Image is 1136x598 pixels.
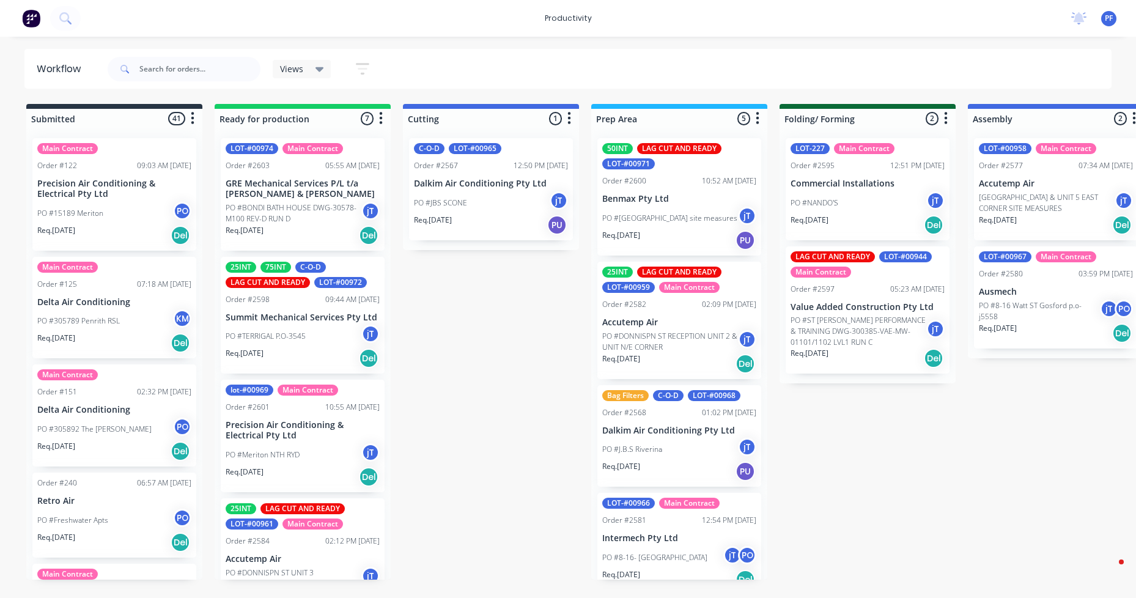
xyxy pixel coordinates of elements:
div: Main Contract [37,569,98,580]
div: Del [736,354,755,374]
div: 10:52 AM [DATE] [702,175,756,186]
div: Del [924,349,943,368]
p: PO #DONNISPN ST RECEPTION UNIT 2 & UNIT N/E CORNER [602,331,738,353]
div: Order #2584 [226,536,270,547]
div: PU [736,462,755,481]
div: Bag Filters [602,390,649,401]
p: Req. [DATE] [791,348,828,359]
div: Order #125 [37,279,77,290]
p: PO #305789 Penrith RSL [37,316,120,327]
p: Req. [DATE] [414,215,452,226]
div: Del [171,441,190,461]
div: Main ContractOrder #12507:18 AM [DATE]Delta Air ConditioningPO #305789 Penrith RSLKMReq.[DATE]Del [32,257,196,359]
div: LOT-227Main ContractOrder #259512:51 PM [DATE]Commercial InstallationsPO #NANDO'SjTReq.[DATE]Del [786,138,950,240]
div: PO [738,546,756,564]
p: Req. [DATE] [226,225,264,236]
div: 25INT75INTC-O-DLAG CUT AND READYLOT-#00972Order #259809:44 AM [DATE]Summit Mechanical Services Pt... [221,257,385,374]
div: jT [1115,191,1133,210]
div: PU [736,231,755,250]
div: 01:02 PM [DATE] [702,407,756,418]
p: Precision Air Conditioning & Electrical Pty Ltd [37,179,191,199]
div: Order #2601 [226,402,270,413]
p: Retro Air [37,496,191,506]
p: Delta Air Conditioning [37,297,191,308]
div: jT [1100,300,1118,318]
div: 05:23 AM [DATE] [890,284,945,295]
div: PO [173,509,191,527]
div: 02:12 PM [DATE] [325,536,380,547]
input: Search for orders... [139,57,260,81]
p: PO #TERRIGAL P.O-3545 [226,331,306,342]
div: jT [926,320,945,338]
div: Order #2577 [979,160,1023,171]
p: Req. [DATE] [226,467,264,478]
p: Commercial Installations [791,179,945,189]
div: 09:44 AM [DATE] [325,294,380,305]
div: Main Contract [282,519,343,530]
div: KM [173,309,191,328]
p: Req. [DATE] [602,230,640,241]
p: GRE Mechanical Services P/L t/a [PERSON_NAME] & [PERSON_NAME] [226,179,380,199]
p: PO #JBS SCONE [414,197,467,209]
p: Req. [DATE] [37,225,75,236]
p: Req. [DATE] [979,215,1017,226]
div: Del [171,533,190,552]
p: PO #BONDI BATH HOUSE DWG-30578-M100 REV-D RUN D [226,202,361,224]
div: Main Contract [659,498,720,509]
div: jT [361,325,380,343]
span: PF [1105,13,1113,24]
div: Order #2597 [791,284,835,295]
div: jT [926,191,945,210]
div: LOT-#00968 [688,390,740,401]
span: Views [280,62,303,75]
div: LAG CUT AND READY [637,267,721,278]
div: LOT-227 [791,143,830,154]
div: Order #24006:57 AM [DATE]Retro AirPO #Freshwater AptsPOReq.[DATE]Del [32,473,196,558]
p: Req. [DATE] [37,532,75,543]
div: Main Contract [37,369,98,380]
div: Del [1112,323,1132,343]
div: LOT-#00958 [979,143,1031,154]
div: Del [171,333,190,353]
div: LOT-#00966 [602,498,655,509]
div: Del [359,349,378,368]
div: Del [736,570,755,589]
div: PU [547,215,567,235]
div: Bag FiltersC-O-DLOT-#00968Order #256801:02 PM [DATE]Dalkim Air Conditioning Pty LtdPO #J.B.S Rive... [597,385,761,487]
p: PO #[GEOGRAPHIC_DATA] site measures [602,213,737,224]
div: Del [359,226,378,245]
div: lot-#00969Main ContractOrder #260110:55 AM [DATE]Precision Air Conditioning & Electrical Pty LtdP... [221,380,385,492]
div: 12:54 PM [DATE] [702,515,756,526]
p: Req. [DATE] [602,569,640,580]
div: jT [738,438,756,456]
div: LOT-#00974 [226,143,278,154]
div: Order #240 [37,478,77,489]
p: Ausmech [979,287,1133,297]
p: PO #J.B.S Riverina [602,444,662,455]
div: PO [173,418,191,436]
p: PO #Freshwater Apts [37,515,108,526]
p: PO #Meriton NTH RYD [226,449,300,460]
div: C-O-D [414,143,444,154]
div: 07:18 AM [DATE] [137,279,191,290]
div: Main Contract [282,143,343,154]
div: 05:55 AM [DATE] [325,160,380,171]
p: [GEOGRAPHIC_DATA] & UNIT 5 EAST CORNER SITE MEASURES [979,192,1115,214]
p: PO #15189 Meriton [37,208,103,219]
div: lot-#00969 [226,385,273,396]
div: Order #122 [37,160,77,171]
div: 07:34 AM [DATE] [1079,160,1133,171]
div: PO [173,202,191,220]
div: Main Contract [791,267,851,278]
p: PO #DONNISPN ST UNIT 3 [GEOGRAPHIC_DATA] [226,567,361,589]
div: 25INTLAG CUT AND READYLOT-#00959Main ContractOrder #258202:09 PM [DATE]Accutemp AirPO #DONNISPN S... [597,262,761,379]
div: Main ContractOrder #15102:32 PM [DATE]Delta Air ConditioningPO #305892 The [PERSON_NAME]POReq.[DA... [32,364,196,467]
div: 25INT [226,503,256,514]
div: LAG CUT AND READYLOT-#00944Main ContractOrder #259705:23 AM [DATE]Value Added Construction Pty Lt... [786,246,950,374]
div: C-O-D [653,390,684,401]
p: Req. [DATE] [602,353,640,364]
div: Main Contract [1036,143,1096,154]
div: LOT-#00944 [879,251,932,262]
div: 25INT [226,262,256,273]
p: Req. [DATE] [791,215,828,226]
